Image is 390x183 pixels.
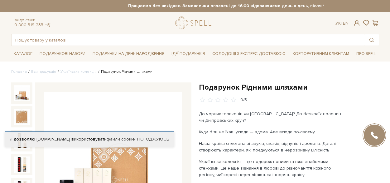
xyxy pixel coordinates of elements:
[335,21,349,26] div: Ук
[45,22,51,27] a: telegram
[11,69,27,74] a: Головна
[169,49,208,59] span: Ідеї подарунків
[210,48,288,59] a: Солодощі з експрес-доставкою
[199,140,345,153] p: Наша країна сплетена зі звуків, смаків, відчуттів і ароматів. Деталі створюють характери, які поє...
[31,69,56,74] a: Вся продукція
[240,97,247,103] div: 0/5
[354,49,379,59] span: Про Spell
[14,85,30,101] img: Подарунок Рідними шляхами
[290,48,352,59] a: Корпоративним клієнтам
[37,49,88,59] span: Подарункові набори
[199,129,345,135] p: Куди б ти не їхав, усюди — вдома. Але всюди по-своєму.
[11,49,35,59] span: Каталог
[97,69,152,75] li: Подарунок Рідними шляхами
[12,34,364,46] input: Пошук товару у каталозі
[5,136,174,142] div: Я дозволяю [DOMAIN_NAME] використовувати
[364,34,379,46] button: Пошук товару у каталозі
[199,82,379,92] h1: Подарунок Рідними шляхами
[107,136,135,142] a: файли cookie
[90,49,167,59] span: Подарунки на День народження
[14,18,51,22] span: Консультація:
[14,156,30,173] img: Подарунок Рідними шляхами
[199,111,345,124] p: До чорних териконів чи [GEOGRAPHIC_DATA]? До безкраїх полонин чи Дніпровських круч?
[341,21,342,26] span: |
[343,21,349,26] a: En
[137,136,169,142] a: Погоджуюсь
[199,158,345,178] p: Українська колекція — це подорож новими та вже знайомими стежками. Це наше зізнання в любові до р...
[175,17,214,29] a: logo
[14,22,43,27] a: 0 800 319 233
[60,69,97,74] a: Українська колекція
[14,109,30,125] img: Подарунок Рідними шляхами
